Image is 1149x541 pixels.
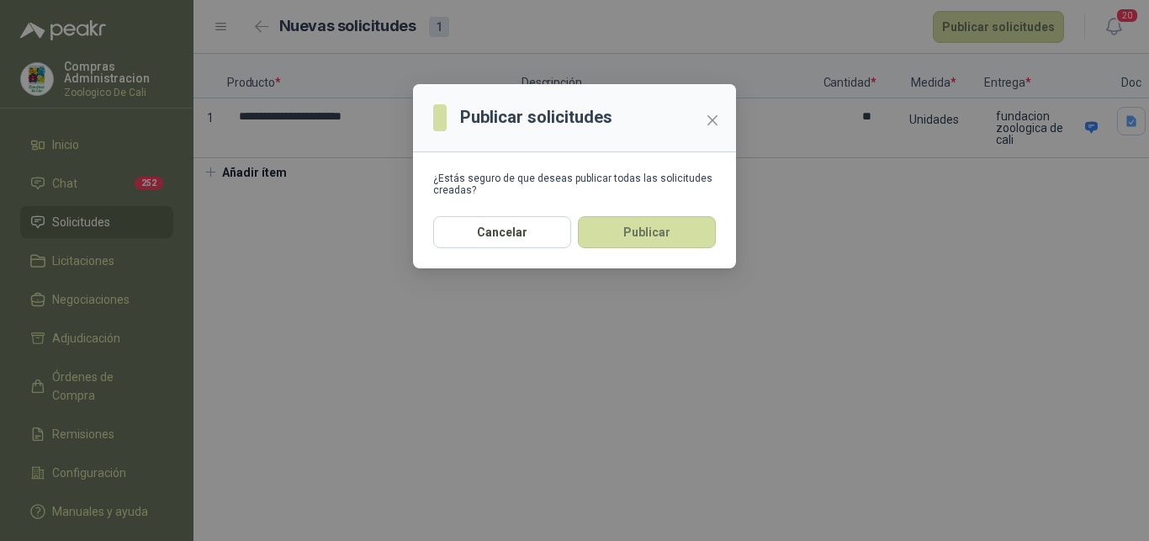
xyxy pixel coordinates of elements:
span: close [706,114,719,127]
div: ¿Estás seguro de que deseas publicar todas las solicitudes creadas? [433,172,716,196]
button: Cancelar [433,216,571,248]
h3: Publicar solicitudes [460,104,612,130]
button: Publicar [578,216,716,248]
button: Close [699,107,726,134]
